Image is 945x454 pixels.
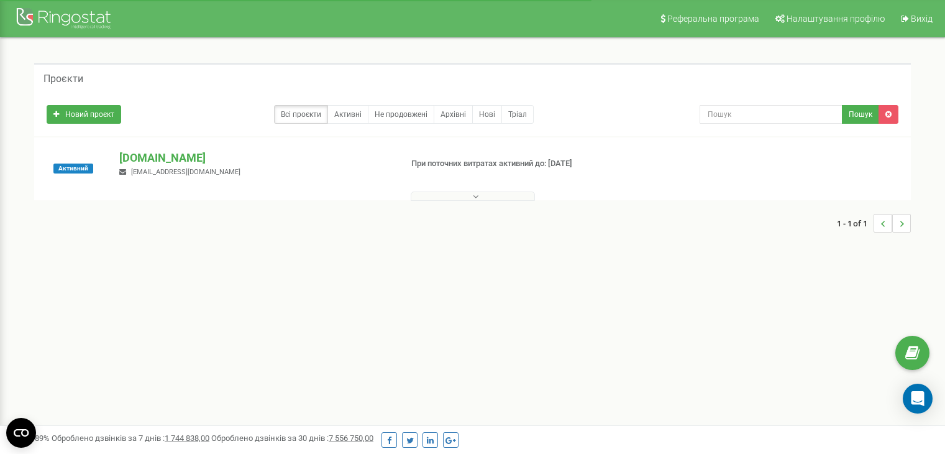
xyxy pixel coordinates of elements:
span: Активний [53,164,93,174]
span: Реферальна програма [667,14,759,24]
span: [EMAIL_ADDRESS][DOMAIN_NAME] [131,168,240,176]
a: Тріал [501,105,534,124]
span: Оброблено дзвінків за 7 днів : [52,433,209,443]
p: [DOMAIN_NAME] [119,150,391,166]
p: При поточних витратах активний до: [DATE] [411,158,610,170]
a: Архівні [434,105,473,124]
button: Пошук [842,105,879,124]
u: 7 556 750,00 [329,433,373,443]
div: Open Intercom Messenger [903,384,933,414]
a: Активні [327,105,368,124]
span: Вихід [911,14,933,24]
a: Не продовжені [368,105,434,124]
button: Open CMP widget [6,418,36,448]
span: Оброблено дзвінків за 30 днів : [211,433,373,443]
u: 1 744 838,00 [165,433,209,443]
span: Налаштування профілю [787,14,885,24]
span: 1 - 1 of 1 [837,214,874,233]
h5: Проєкти [43,73,83,85]
input: Пошук [700,105,842,124]
a: Нові [472,105,502,124]
nav: ... [837,202,911,245]
a: Новий проєкт [47,105,121,124]
a: Всі проєкти [274,105,328,124]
